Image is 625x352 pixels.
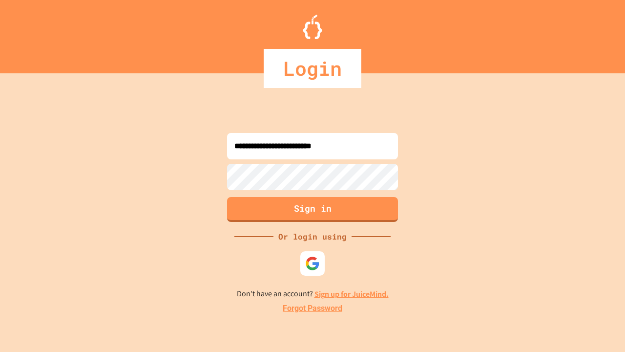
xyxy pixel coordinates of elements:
img: Logo.svg [303,15,322,39]
p: Don't have an account? [237,288,389,300]
a: Sign up for JuiceMind. [314,289,389,299]
button: Sign in [227,197,398,222]
a: Forgot Password [283,303,342,314]
img: google-icon.svg [305,256,320,271]
div: Or login using [273,231,352,242]
div: Login [264,49,361,88]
